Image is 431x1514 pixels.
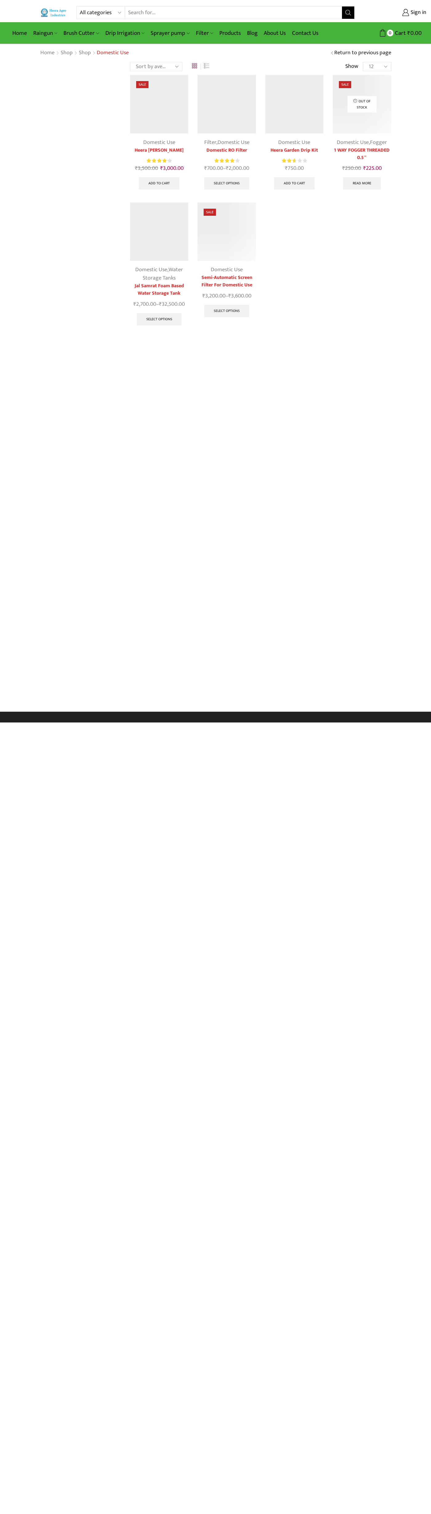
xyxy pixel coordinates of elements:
span: Sale [136,81,148,88]
input: Search for... [125,6,342,19]
span: Rated out of 5 [214,158,234,164]
bdi: 0.00 [407,28,422,38]
a: Add to cart: “Heera Garden Drip Kit” [274,177,315,190]
img: Heera Vermi Nursery [130,75,188,133]
a: Add to cart: “Heera Vermi Nursery” [139,177,179,190]
img: Heera Garden Drip Kit [265,75,323,133]
select: Shop order [130,62,182,71]
p: Out of stock [347,96,376,113]
span: ₹ [160,164,163,173]
bdi: 2,000.00 [226,164,249,173]
a: Home [9,26,30,40]
bdi: 750.00 [285,164,304,173]
div: Rated 2.67 out of 5 [282,158,307,164]
span: ₹ [204,164,207,173]
span: ₹ [159,300,162,309]
a: Select options for “Jal Samrat Foam Based Water Storage Tank” [137,313,182,325]
span: – [197,164,256,173]
span: ₹ [285,164,288,173]
a: Drip Irrigation [102,26,148,40]
a: Sprayer pump [148,26,193,40]
a: Shop [79,49,91,57]
span: Sale [339,81,351,88]
nav: Breadcrumb [40,49,129,57]
span: ₹ [133,300,136,309]
bdi: 32,500.00 [159,300,185,309]
a: Semi-Automatic Screen Filter For Domestic Use [197,274,256,289]
span: Rated out of 5 [147,158,168,164]
a: Brush Cutter [60,26,102,40]
a: Blog [244,26,261,40]
a: Home [40,49,55,57]
bdi: 3,500.00 [135,164,158,173]
a: Domestic Use [143,138,175,147]
a: Domestic Use [211,265,243,274]
span: Sign in [409,9,426,17]
a: Return to previous page [334,49,391,57]
a: Shop [60,49,73,57]
span: ₹ [226,164,229,173]
a: Raingun [30,26,60,40]
h1: Domestic Use [97,50,129,56]
bdi: 3,600.00 [228,291,251,301]
bdi: 3,000.00 [160,164,184,173]
a: Products [216,26,244,40]
a: Domestic RO Filter [197,147,256,154]
div: , [197,138,256,147]
div: Rated 4.33 out of 5 [147,158,172,164]
span: – [130,300,188,309]
a: Domestic Use [218,138,250,147]
bdi: 700.00 [204,164,223,173]
button: Search button [342,6,354,19]
a: About Us [261,26,289,40]
a: Contact Us [289,26,322,40]
span: Sale [204,209,216,216]
span: ₹ [202,291,205,301]
span: ₹ [407,28,410,38]
a: Domestic Use [278,138,310,147]
a: 0 Cart ₹0.00 [361,27,422,39]
span: – [197,292,256,300]
a: Jal Samrat Foam Based Water Storage Tank [130,282,188,297]
span: Rated out of 5 [282,158,295,164]
a: Heera [PERSON_NAME] [130,147,188,154]
a: Water Storage Tanks [143,265,183,283]
a: Sign in [364,7,426,18]
img: Y-Type-Filter [197,75,256,133]
bdi: 3,200.00 [202,291,226,301]
span: ₹ [135,164,138,173]
a: Heera Garden Drip Kit [265,147,323,154]
img: Semi-Automatic Screen Filter for Domestic Use [197,203,256,261]
span: Cart [393,29,406,37]
a: Select options for “Domestic RO Filter” [204,177,249,190]
a: Filter [204,138,216,147]
div: Rated 4.00 out of 5 [214,158,239,164]
span: ₹ [228,291,231,301]
a: Select options for “Semi-Automatic Screen Filter For Domestic Use” [204,305,249,317]
img: Jal Samrat Foam Based Water Storage Tank [130,203,188,261]
a: Filter [193,26,216,40]
bdi: 2,700.00 [133,300,156,309]
a: Domestic Use [135,265,167,274]
div: , [130,266,188,282]
span: 0 [387,30,393,36]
